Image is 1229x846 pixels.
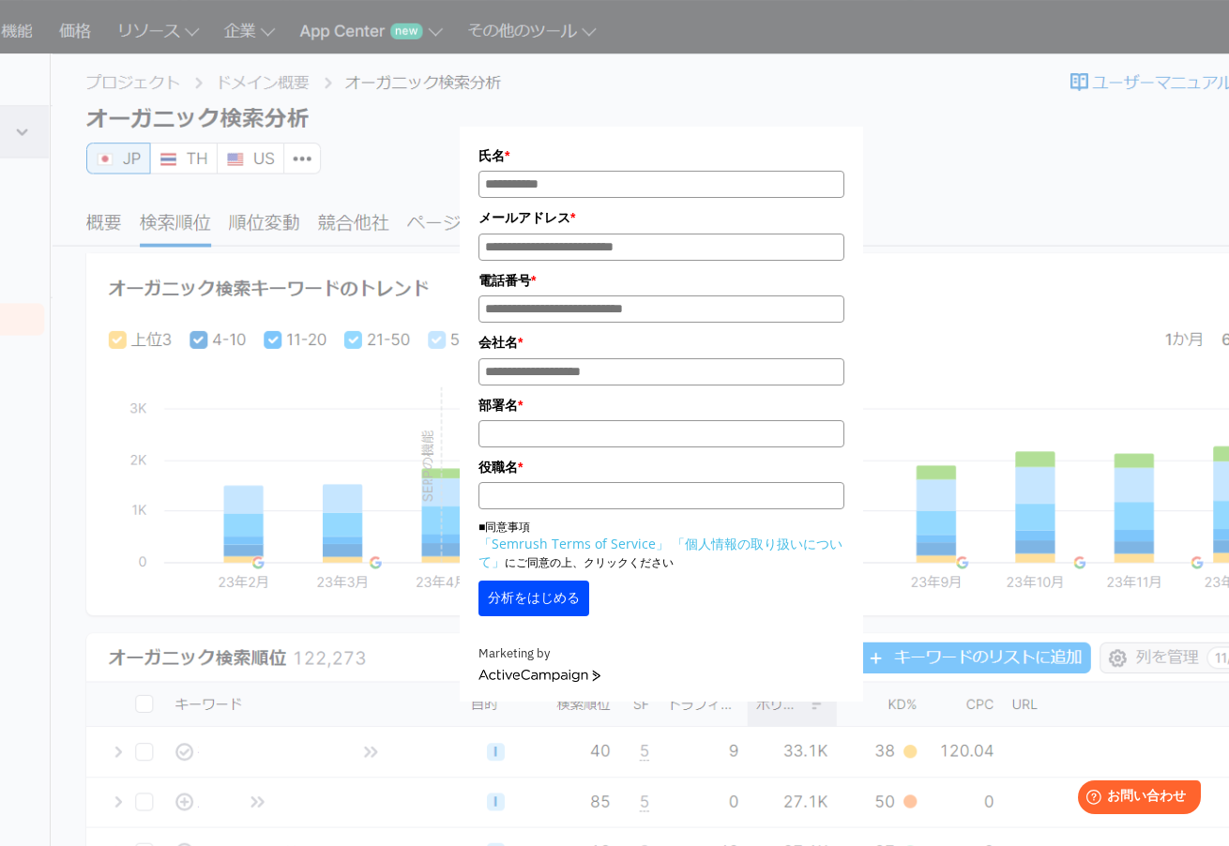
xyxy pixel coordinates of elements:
[478,332,844,353] label: 会社名
[478,519,844,571] p: ■同意事項 にご同意の上、クリックください
[478,270,844,291] label: 電話番号
[478,581,589,616] button: 分析をはじめる
[478,145,844,166] label: 氏名
[478,535,842,570] a: 「個人情報の取り扱いについて」
[478,457,844,477] label: 役職名
[478,207,844,228] label: メールアドレス
[478,535,669,552] a: 「Semrush Terms of Service」
[478,644,844,664] div: Marketing by
[478,395,844,415] label: 部署名
[1062,773,1208,825] iframe: Help widget launcher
